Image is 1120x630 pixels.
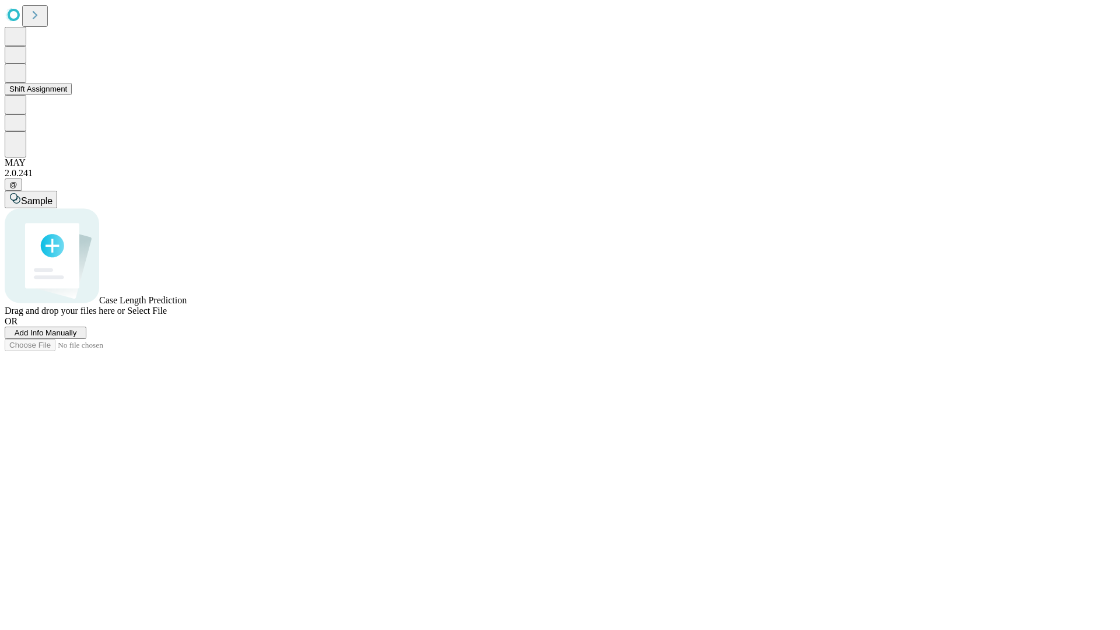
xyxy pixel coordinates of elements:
[99,295,187,305] span: Case Length Prediction
[5,157,1115,168] div: MAY
[127,306,167,316] span: Select File
[5,306,125,316] span: Drag and drop your files here or
[5,178,22,191] button: @
[5,168,1115,178] div: 2.0.241
[5,191,57,208] button: Sample
[9,180,17,189] span: @
[5,327,86,339] button: Add Info Manually
[21,196,52,206] span: Sample
[5,83,72,95] button: Shift Assignment
[15,328,77,337] span: Add Info Manually
[5,316,17,326] span: OR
